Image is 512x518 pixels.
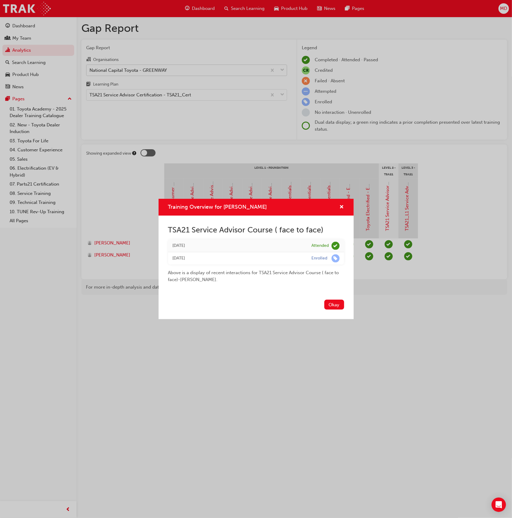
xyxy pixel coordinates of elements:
[173,242,303,249] div: Tue May 28 2024 16:30:00 GMT+1000 (Australian Eastern Standard Time)
[168,265,344,283] div: Above is a display of recent interactions for TSA21 Service Advisor Course ( face to face) - [PER...
[312,243,329,249] div: Attended
[332,254,340,262] span: learningRecordVerb_ENROLL-icon
[332,242,340,250] span: learningRecordVerb_ATTEND-icon
[173,255,303,262] div: Tue Apr 30 2024 15:27:56 GMT+1000 (Australian Eastern Standard Time)
[324,300,344,310] button: Okay
[168,204,267,210] span: Training Overview for [PERSON_NAME]
[168,225,344,235] h2: TSA21 Service Advisor Course ( face to face)
[159,199,354,319] div: Training Overview for Tia Miles
[492,498,506,512] div: Open Intercom Messenger
[340,205,344,210] span: cross-icon
[340,204,344,211] button: cross-icon
[312,256,328,261] div: Enrolled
